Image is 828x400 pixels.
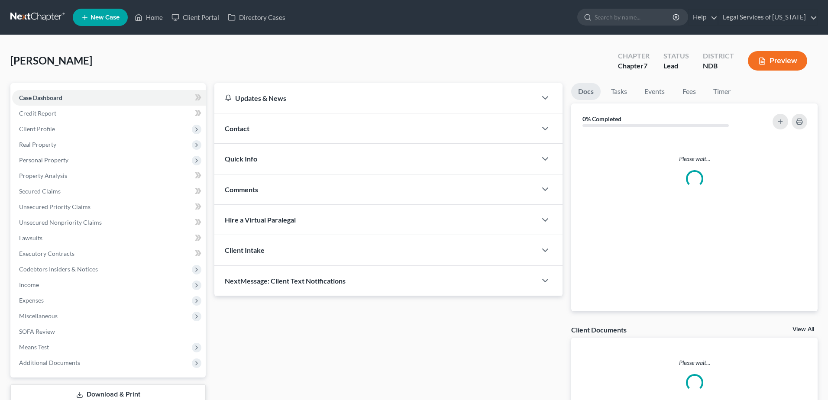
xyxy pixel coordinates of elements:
[167,10,223,25] a: Client Portal
[19,343,49,351] span: Means Test
[571,358,818,367] p: Please wait...
[223,10,290,25] a: Directory Cases
[748,51,807,71] button: Preview
[604,83,634,100] a: Tasks
[19,312,58,319] span: Miscellaneous
[225,216,296,224] span: Hire a Virtual Paralegal
[595,9,674,25] input: Search by name...
[19,156,68,164] span: Personal Property
[578,155,811,163] p: Please wait...
[225,277,346,285] span: NextMessage: Client Text Notifications
[12,106,206,121] a: Credit Report
[618,61,650,71] div: Chapter
[10,54,92,67] span: [PERSON_NAME]
[718,10,817,25] a: Legal Services of [US_STATE]
[19,172,67,179] span: Property Analysis
[12,215,206,230] a: Unsecured Nonpriority Claims
[703,61,734,71] div: NDB
[19,94,62,101] span: Case Dashboard
[12,90,206,106] a: Case Dashboard
[225,155,257,163] span: Quick Info
[12,230,206,246] a: Lawsuits
[571,83,601,100] a: Docs
[706,83,737,100] a: Timer
[19,141,56,148] span: Real Property
[19,297,44,304] span: Expenses
[19,187,61,195] span: Secured Claims
[689,10,718,25] a: Help
[571,325,627,334] div: Client Documents
[225,124,249,132] span: Contact
[582,115,621,123] strong: 0% Completed
[19,125,55,132] span: Client Profile
[792,326,814,332] a: View All
[663,61,689,71] div: Lead
[644,61,647,70] span: 7
[663,51,689,61] div: Status
[19,281,39,288] span: Income
[19,265,98,273] span: Codebtors Insiders & Notices
[12,199,206,215] a: Unsecured Priority Claims
[618,51,650,61] div: Chapter
[12,184,206,199] a: Secured Claims
[12,168,206,184] a: Property Analysis
[19,328,55,335] span: SOFA Review
[19,219,102,226] span: Unsecured Nonpriority Claims
[19,110,56,117] span: Credit Report
[225,94,526,103] div: Updates & News
[19,250,74,257] span: Executory Contracts
[12,246,206,261] a: Executory Contracts
[703,51,734,61] div: District
[91,14,120,21] span: New Case
[19,234,42,242] span: Lawsuits
[19,359,80,366] span: Additional Documents
[637,83,672,100] a: Events
[225,185,258,194] span: Comments
[675,83,703,100] a: Fees
[12,324,206,339] a: SOFA Review
[225,246,265,254] span: Client Intake
[19,203,91,210] span: Unsecured Priority Claims
[130,10,167,25] a: Home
